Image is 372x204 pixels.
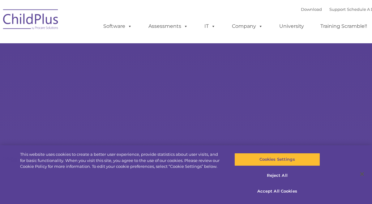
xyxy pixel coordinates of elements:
[234,153,320,166] button: Cookies Settings
[142,20,194,32] a: Assessments
[198,20,222,32] a: IT
[20,151,223,170] div: This website uses cookies to create a better user experience, provide statistics about user visit...
[273,20,310,32] a: University
[355,167,369,181] button: Close
[97,20,138,32] a: Software
[226,20,269,32] a: Company
[301,7,322,12] a: Download
[234,185,320,198] button: Accept All Cookies
[234,169,320,182] button: Reject All
[329,7,346,12] a: Support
